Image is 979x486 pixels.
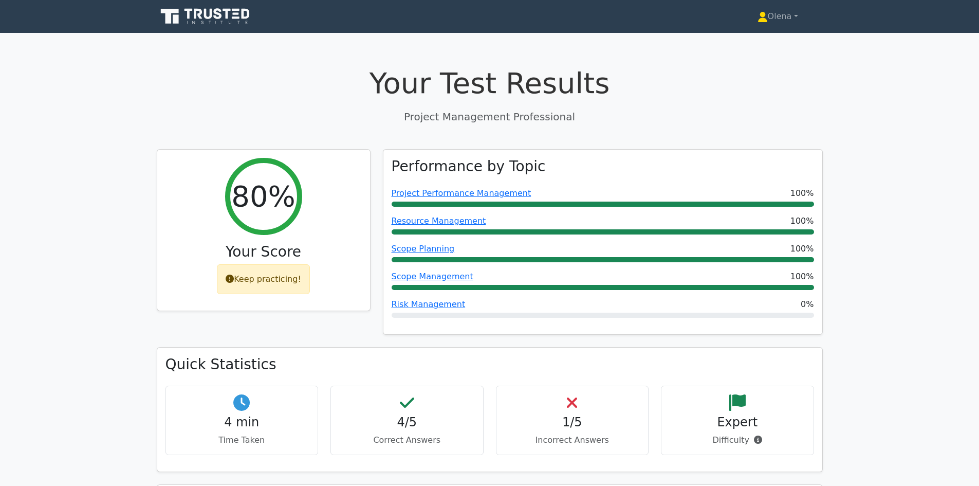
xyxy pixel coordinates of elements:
span: 100% [790,215,814,227]
p: Difficulty [670,434,805,446]
a: Scope Management [392,272,473,281]
div: Keep practicing! [217,264,310,294]
h4: Expert [670,415,805,430]
a: Project Performance Management [392,188,531,198]
a: Olena [733,6,823,27]
h4: 1/5 [505,415,640,430]
span: 100% [790,187,814,200]
h4: 4 min [174,415,310,430]
h1: Your Test Results [157,66,823,100]
h3: Quick Statistics [165,356,814,373]
h3: Performance by Topic [392,158,546,175]
p: Time Taken [174,434,310,446]
h3: Your Score [165,243,362,261]
p: Project Management Professional [157,109,823,124]
a: Resource Management [392,216,486,226]
span: 0% [801,298,814,311]
p: Incorrect Answers [505,434,640,446]
h4: 4/5 [339,415,475,430]
span: 100% [790,243,814,255]
span: 100% [790,271,814,283]
a: Scope Planning [392,244,455,254]
h2: 80% [231,179,295,213]
a: Risk Management [392,299,466,309]
p: Correct Answers [339,434,475,446]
